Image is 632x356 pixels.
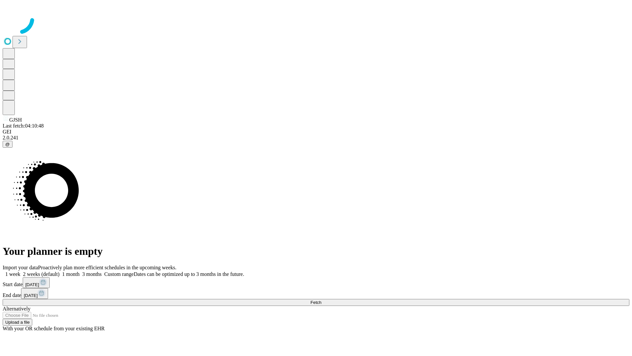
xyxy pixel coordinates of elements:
[3,135,629,141] div: 2.0.241
[3,141,13,148] button: @
[3,299,629,306] button: Fetch
[25,282,39,287] span: [DATE]
[23,271,60,277] span: 2 weeks (default)
[9,117,22,123] span: GJSH
[5,142,10,147] span: @
[3,265,38,270] span: Import your data
[3,277,629,288] div: Start date
[3,123,44,129] span: Last fetch: 04:10:48
[62,271,80,277] span: 1 month
[104,271,134,277] span: Custom range
[38,265,176,270] span: Proactively plan more efficient schedules in the upcoming weeks.
[23,277,50,288] button: [DATE]
[134,271,244,277] span: Dates can be optimized up to 3 months in the future.
[3,306,30,311] span: Alternatively
[82,271,102,277] span: 3 months
[5,271,20,277] span: 1 week
[3,245,629,257] h1: Your planner is empty
[24,293,38,298] span: [DATE]
[3,319,32,326] button: Upload a file
[21,288,48,299] button: [DATE]
[3,288,629,299] div: End date
[310,300,321,305] span: Fetch
[3,129,629,135] div: GEI
[3,326,105,331] span: With your OR schedule from your existing EHR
